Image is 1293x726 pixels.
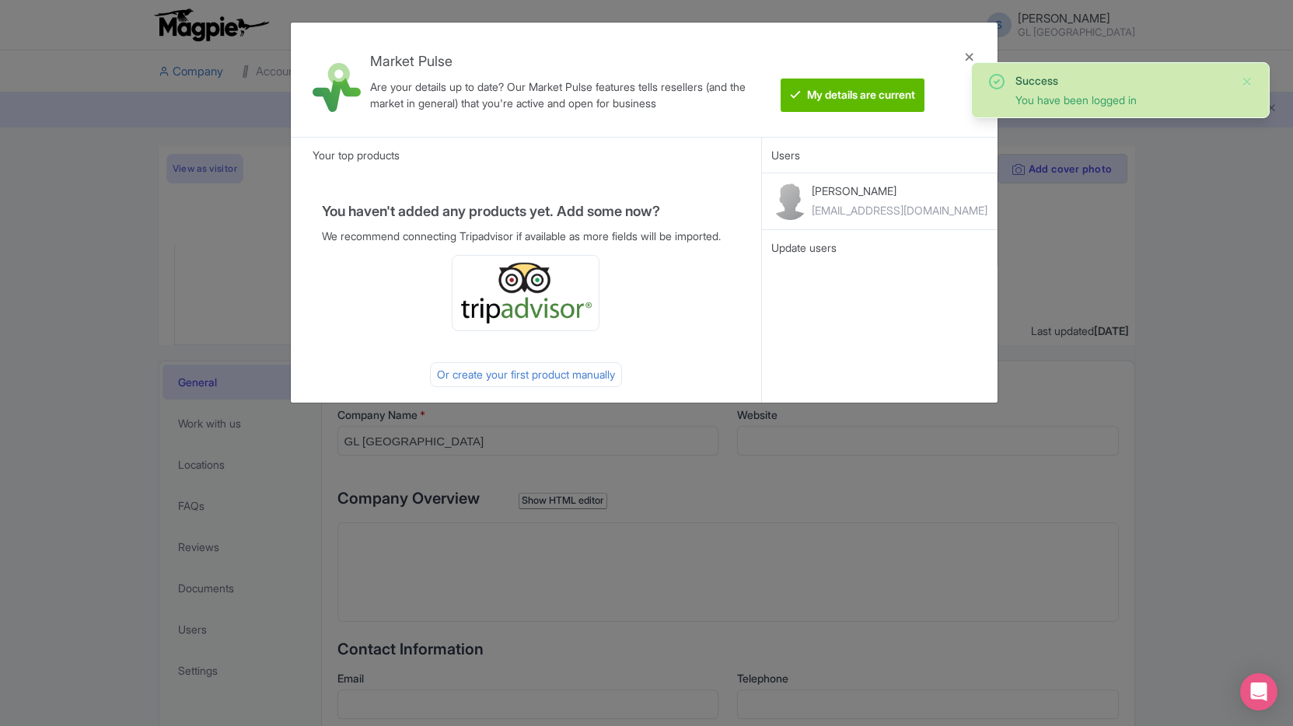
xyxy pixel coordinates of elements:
[812,202,987,218] div: [EMAIL_ADDRESS][DOMAIN_NAME]
[1241,72,1253,91] button: Close
[781,79,924,112] btn: My details are current
[762,137,998,173] div: Users
[430,362,622,387] div: Or create your first product manually
[313,63,362,112] img: market_pulse-1-0a5220b3d29e4a0de46fb7534bebe030.svg
[1015,72,1228,89] div: Success
[1240,673,1277,710] div: Open Intercom Messenger
[1015,92,1228,108] div: You have been logged in
[771,239,987,257] div: Update users
[322,204,730,219] h4: You haven't added any products yet. Add some now?
[291,137,761,173] div: Your top products
[322,228,730,244] p: We recommend connecting Tripadvisor if available as more fields will be imported.
[459,262,592,324] img: ta_logo-885a1c64328048f2535e39284ba9d771.png
[812,183,987,199] p: [PERSON_NAME]
[771,183,809,220] img: contact-b11cc6e953956a0c50a2f97983291f06.png
[370,54,754,69] h4: Market Pulse
[370,79,754,111] div: Are your details up to date? Our Market Pulse features tells resellers (and the market in general...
